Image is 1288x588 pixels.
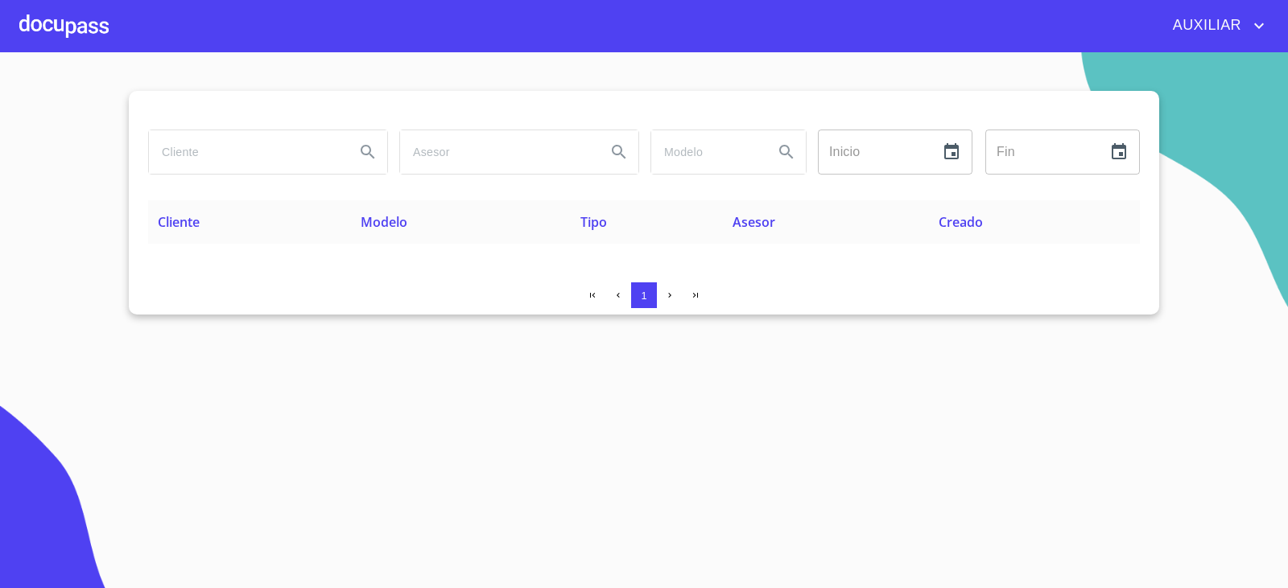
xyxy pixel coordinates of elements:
span: Cliente [158,213,200,231]
span: 1 [641,290,646,302]
span: Tipo [580,213,607,231]
span: Asesor [733,213,775,231]
span: Creado [939,213,983,231]
span: Modelo [361,213,407,231]
button: Search [767,133,806,171]
input: search [149,130,342,174]
button: account of current user [1161,13,1269,39]
button: Search [349,133,387,171]
button: Search [600,133,638,171]
input: search [651,130,761,174]
span: AUXILIAR [1161,13,1249,39]
input: search [400,130,593,174]
button: 1 [631,282,657,308]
